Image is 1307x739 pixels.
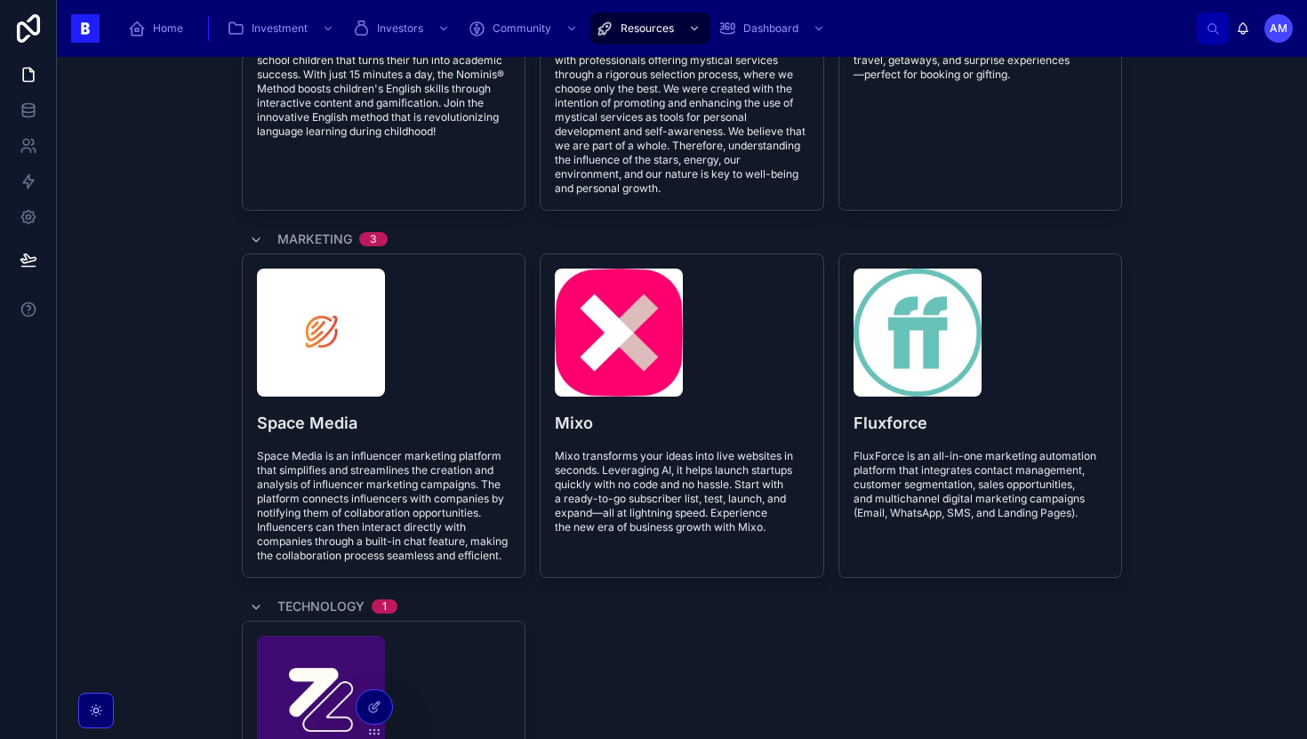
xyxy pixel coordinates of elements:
img: App logo [71,14,100,43]
a: Home [123,12,196,44]
a: Dashboard [713,12,834,44]
span: Marketing [277,230,352,248]
span: Technology [277,598,365,615]
span: Flappin is the only platform that combines travel, getaways, and surprise experiences—perfect for... [854,39,1108,82]
span: Resources [621,21,674,36]
a: image.pngFluxforceFluxForce is an all-in-one marketing automation platform that integrates contac... [838,253,1123,578]
h4: Mixo [555,411,809,435]
span: Mixo transforms your ideas into live websites in seconds. Leveraging AI, it helps launch startups... [555,449,809,534]
h4: Space Media [257,411,511,435]
span: Nominis is an online English method for primary school children that turns their fun into academi... [257,39,511,139]
span: AM [1270,21,1287,36]
span: Dashboard [743,21,798,36]
span: Community [493,21,551,36]
span: Miistico is a digital platform that connects users with professionals offering mystical services ... [555,39,809,196]
span: Investors [377,21,423,36]
div: scrollable content [114,9,1197,48]
img: image.png [555,269,683,397]
a: Community [462,12,587,44]
div: 1 [382,599,387,614]
span: Home [153,21,183,36]
div: 3 [370,232,377,246]
span: Space Media is an influencer marketing platform that simplifies and streamlines the creation and ... [257,449,511,563]
a: Investors [347,12,459,44]
a: image.pngMixoMixo transforms your ideas into live websites in seconds. Leveraging AI, it helps la... [540,253,824,578]
img: image.png [854,269,982,397]
span: Investment [252,21,308,36]
span: FluxForce is an all-in-one marketing automation platform that integrates contact management, cust... [854,449,1108,520]
a: Investment [221,12,343,44]
img: image.png [257,269,385,397]
a: image.pngSpace MediaSpace Media is an influencer marketing platform that simplifies and streamlin... [242,253,526,578]
h4: Fluxforce [854,411,1108,435]
a: Resources [590,12,710,44]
